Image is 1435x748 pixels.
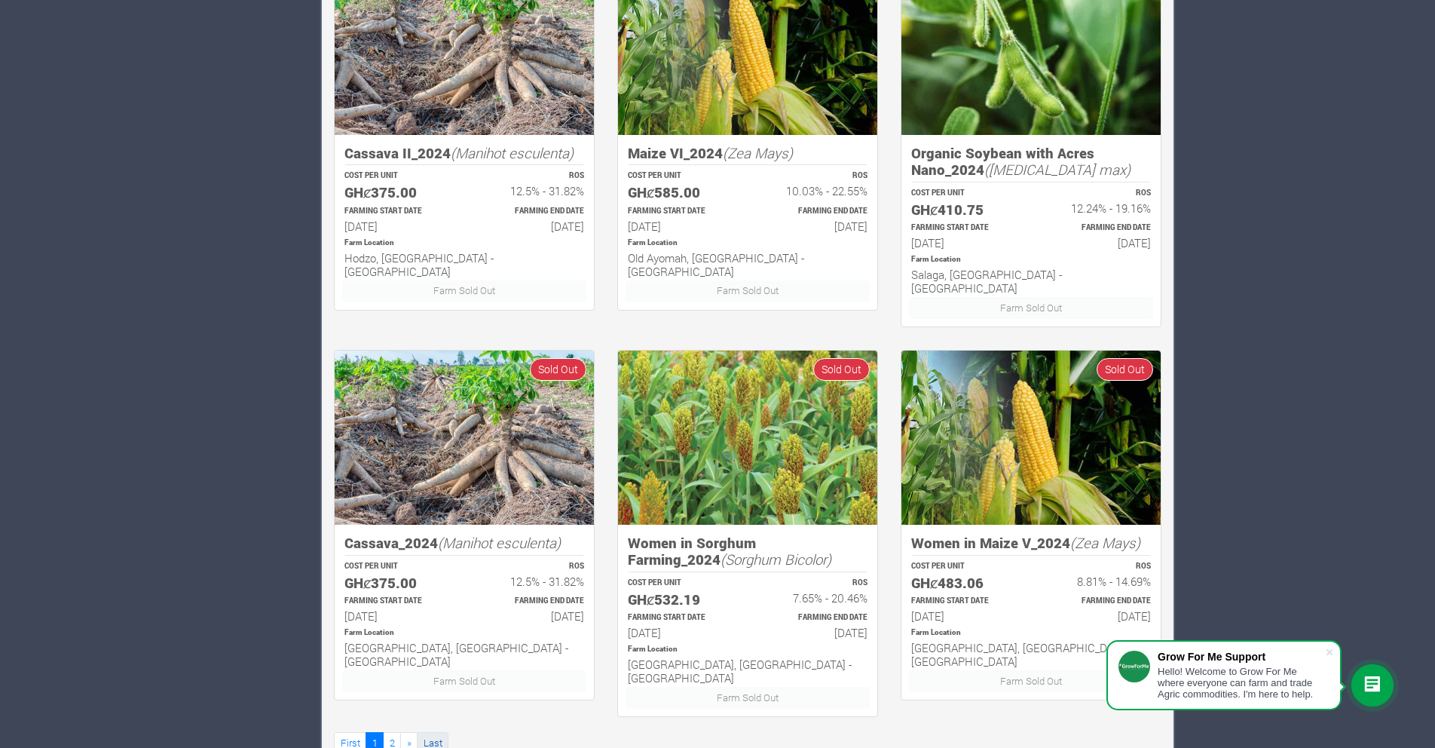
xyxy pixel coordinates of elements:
[628,145,867,162] h5: Maize VI_2024
[628,170,734,182] p: COST PER UNIT
[628,535,867,569] h5: Women in Sorghum Farming_2024
[344,561,451,572] p: COST PER UNIT
[1070,533,1140,552] i: (Zea Mays)
[911,188,1017,199] p: COST PER UNIT
[1097,358,1153,380] span: Sold Out
[761,578,867,589] p: ROS
[911,575,1017,592] h5: GHȼ483.06
[628,626,734,639] h6: [DATE]
[1045,188,1151,199] p: ROS
[721,550,831,569] i: (Sorghum Bicolor)
[478,575,584,588] h6: 12.5% - 31.82%
[1045,236,1151,250] h6: [DATE]
[628,612,734,624] p: Estimated Farming Start Date
[813,358,870,380] span: Sold Out
[478,219,584,233] h6: [DATE]
[344,238,584,249] p: Location of Farm
[911,561,1017,572] p: COST PER UNIT
[344,219,451,233] h6: [DATE]
[984,160,1131,179] i: ([MEDICAL_DATA] max)
[628,591,734,609] h5: GHȼ532.19
[344,575,451,592] h5: GHȼ375.00
[1045,575,1151,588] h6: 8.81% - 14.69%
[1158,666,1325,700] div: Hello! Welcome to Grow For Me where everyone can farm and trade Agric commodities. I'm here to help.
[530,358,586,380] span: Sold Out
[618,351,877,524] img: growforme image
[344,535,584,552] h5: Cassava_2024
[628,184,734,201] h5: GHȼ585.00
[911,596,1017,607] p: Estimated Farming Start Date
[628,251,867,278] h6: Old Ayomah, [GEOGRAPHIC_DATA] - [GEOGRAPHIC_DATA]
[761,612,867,624] p: Estimated Farming End Date
[1158,651,1325,663] div: Grow For Me Support
[761,206,867,217] p: Estimated Farming End Date
[761,219,867,233] h6: [DATE]
[628,658,867,685] h6: [GEOGRAPHIC_DATA], [GEOGRAPHIC_DATA] - [GEOGRAPHIC_DATA]
[344,609,451,623] h6: [DATE]
[335,351,594,525] img: growforme image
[628,219,734,233] h6: [DATE]
[911,268,1151,295] h6: Salaga, [GEOGRAPHIC_DATA] - [GEOGRAPHIC_DATA]
[344,206,451,217] p: Estimated Farming Start Date
[478,609,584,623] h6: [DATE]
[911,254,1151,265] p: Location of Farm
[1045,609,1151,623] h6: [DATE]
[478,206,584,217] p: Estimated Farming End Date
[1045,201,1151,215] h6: 12.24% - 19.16%
[911,236,1017,250] h6: [DATE]
[628,206,734,217] p: Estimated Farming Start Date
[628,644,867,655] p: Location of Farm
[344,596,451,607] p: Estimated Farming Start Date
[478,170,584,182] p: ROS
[478,184,584,198] h6: 12.5% - 31.82%
[761,170,867,182] p: ROS
[911,627,1151,639] p: Location of Farm
[911,201,1017,219] h5: GHȼ410.75
[344,627,584,639] p: Location of Farm
[911,222,1017,234] p: Estimated Farming Start Date
[1045,596,1151,607] p: Estimated Farming End Date
[478,561,584,572] p: ROS
[344,170,451,182] p: COST PER UNIT
[911,145,1151,179] h5: Organic Soybean with Acres Nano_2024
[628,238,867,249] p: Location of Farm
[723,143,793,162] i: (Zea Mays)
[911,641,1151,668] h6: [GEOGRAPHIC_DATA], [GEOGRAPHIC_DATA] - [GEOGRAPHIC_DATA]
[1045,222,1151,234] p: Estimated Farming End Date
[901,351,1161,525] img: growforme image
[478,596,584,607] p: Estimated Farming End Date
[344,145,584,162] h5: Cassava II_2024
[761,184,867,198] h6: 10.03% - 22.55%
[628,578,734,589] p: COST PER UNIT
[451,143,574,162] i: (Manihot esculenta)
[344,184,451,201] h5: GHȼ375.00
[911,609,1017,623] h6: [DATE]
[344,641,584,668] h6: [GEOGRAPHIC_DATA], [GEOGRAPHIC_DATA] - [GEOGRAPHIC_DATA]
[1045,561,1151,572] p: ROS
[761,591,867,605] h6: 7.65% - 20.46%
[344,251,584,278] h6: Hodzo, [GEOGRAPHIC_DATA] - [GEOGRAPHIC_DATA]
[761,626,867,639] h6: [DATE]
[911,535,1151,552] h5: Women in Maize V_2024
[438,533,561,552] i: (Manihot esculenta)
